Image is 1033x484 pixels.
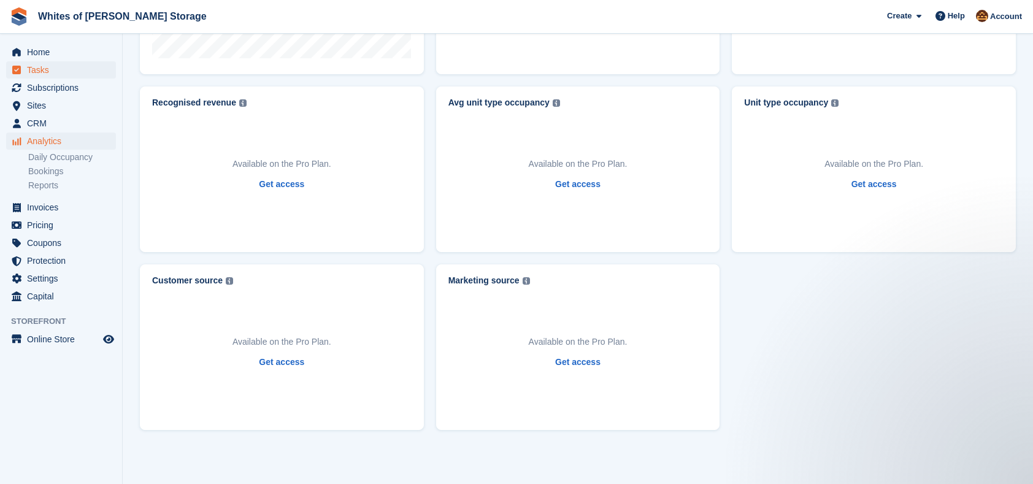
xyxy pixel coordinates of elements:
[6,270,116,287] a: menu
[28,180,116,191] a: Reports
[27,288,101,305] span: Capital
[28,152,116,163] a: Daily Occupancy
[6,61,116,79] a: menu
[555,356,601,369] a: Get access
[27,133,101,150] span: Analytics
[553,99,560,107] img: icon-info-grey-7440780725fd019a000dd9b08b2336e03edf1995a4989e88bcd33f0948082b44.svg
[27,44,101,61] span: Home
[523,277,530,285] img: icon-info-grey-7440780725fd019a000dd9b08b2336e03edf1995a4989e88bcd33f0948082b44.svg
[226,277,233,285] img: icon-info-grey-7440780725fd019a000dd9b08b2336e03edf1995a4989e88bcd33f0948082b44.svg
[6,199,116,216] a: menu
[529,158,628,171] p: Available on the Pro Plan.
[27,270,101,287] span: Settings
[6,252,116,269] a: menu
[11,315,122,328] span: Storefront
[448,275,520,286] div: Marketing source
[448,98,550,108] div: Avg unit type occupancy
[27,97,101,114] span: Sites
[101,332,116,347] a: Preview store
[28,166,116,177] a: Bookings
[27,199,101,216] span: Invoices
[6,97,116,114] a: menu
[27,252,101,269] span: Protection
[10,7,28,26] img: stora-icon-8386f47178a22dfd0bd8f6a31ec36ba5ce8667c1dd55bd0f319d3a0aa187defe.svg
[27,217,101,234] span: Pricing
[6,79,116,96] a: menu
[6,115,116,132] a: menu
[990,10,1022,23] span: Account
[529,336,628,348] p: Available on the Pro Plan.
[6,234,116,252] a: menu
[555,178,601,191] a: Get access
[27,61,101,79] span: Tasks
[27,234,101,252] span: Coupons
[948,10,965,22] span: Help
[232,158,331,171] p: Available on the Pro Plan.
[851,178,897,191] a: Get access
[259,356,304,369] a: Get access
[232,336,331,348] p: Available on the Pro Plan.
[152,98,236,108] div: Recognised revenue
[6,44,116,61] a: menu
[6,331,116,348] a: menu
[744,98,828,108] div: Unit type occupancy
[27,115,101,132] span: CRM
[152,275,223,286] div: Customer source
[6,288,116,305] a: menu
[27,331,101,348] span: Online Store
[33,6,212,26] a: Whites of [PERSON_NAME] Storage
[27,79,101,96] span: Subscriptions
[6,133,116,150] a: menu
[259,178,304,191] a: Get access
[6,217,116,234] a: menu
[831,99,839,107] img: icon-info-grey-7440780725fd019a000dd9b08b2336e03edf1995a4989e88bcd33f0948082b44.svg
[887,10,912,22] span: Create
[239,99,247,107] img: icon-info-grey-7440780725fd019a000dd9b08b2336e03edf1995a4989e88bcd33f0948082b44.svg
[824,158,923,171] p: Available on the Pro Plan.
[976,10,988,22] img: Eddie White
